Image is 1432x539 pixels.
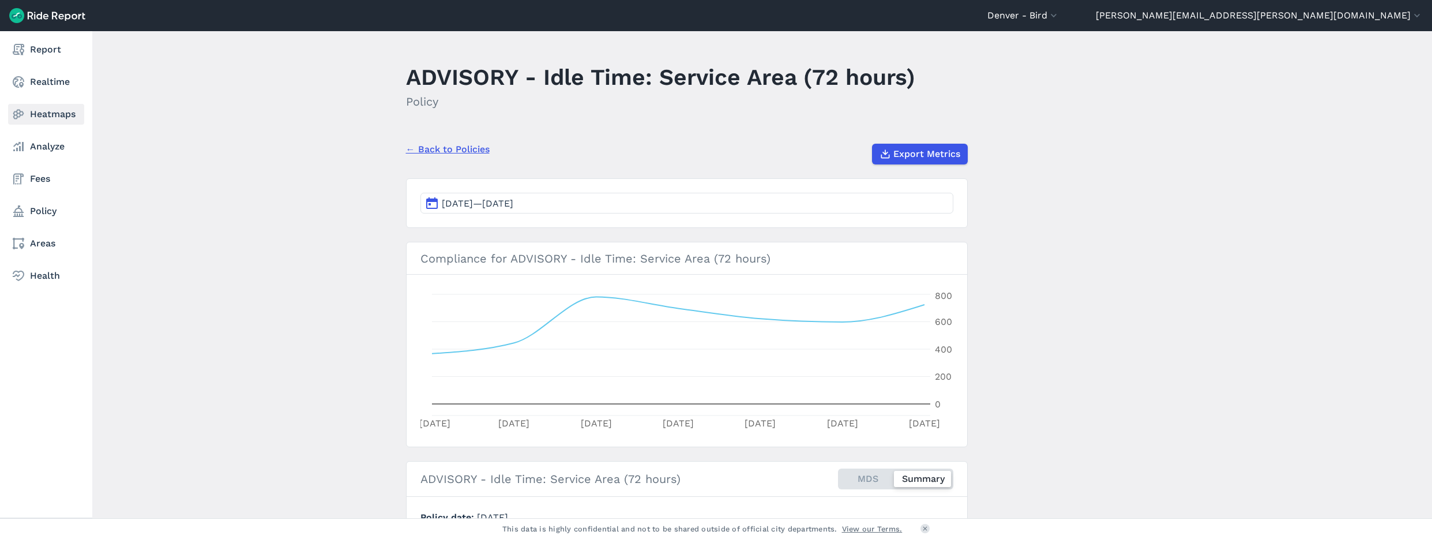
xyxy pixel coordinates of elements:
a: Analyze [8,136,84,157]
tspan: 200 [935,371,952,382]
tspan: 600 [935,316,952,327]
button: [PERSON_NAME][EMAIL_ADDRESS][PERSON_NAME][DOMAIN_NAME] [1096,9,1423,23]
a: ← Back to Policies [406,143,490,156]
a: Health [8,265,84,286]
tspan: [DATE] [663,418,694,429]
span: Policy date [420,512,477,523]
a: Heatmaps [8,104,84,125]
a: Realtime [8,72,84,92]
tspan: [DATE] [419,418,450,429]
tspan: [DATE] [498,418,529,429]
h3: Compliance for ADVISORY - Idle Time: Service Area (72 hours) [407,242,967,275]
a: Areas [8,233,84,254]
button: Export Metrics [872,144,968,164]
span: [DATE]—[DATE] [442,198,513,209]
tspan: [DATE] [826,418,858,429]
button: [DATE]—[DATE] [420,193,953,214]
a: View our Terms. [842,523,903,534]
h2: Policy [406,93,915,110]
tspan: [DATE] [580,418,611,429]
tspan: 800 [935,290,952,301]
h2: ADVISORY - Idle Time: Service Area (72 hours) [420,470,681,488]
tspan: 400 [935,344,952,355]
tspan: 0 [935,399,941,410]
a: Fees [8,169,84,189]
a: Policy [8,201,84,222]
img: Ride Report [9,8,85,23]
tspan: [DATE] [909,418,940,429]
button: Denver - Bird [987,9,1059,23]
tspan: [DATE] [745,418,776,429]
a: Report [8,39,84,60]
h1: ADVISORY - Idle Time: Service Area (72 hours) [406,61,915,93]
span: [DATE] [477,512,508,523]
span: Export Metrics [893,147,960,161]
